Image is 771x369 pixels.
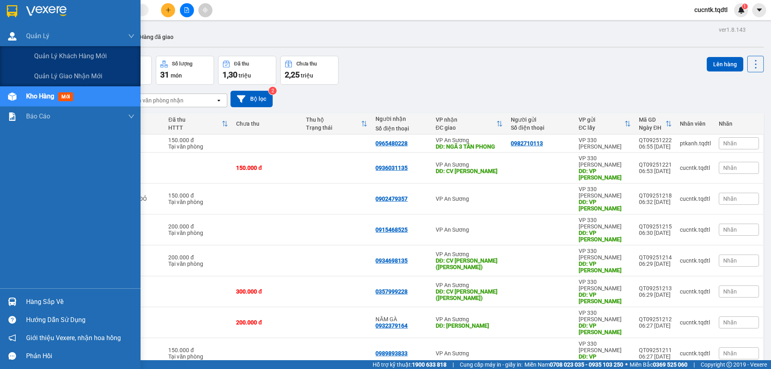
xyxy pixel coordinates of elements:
button: Bộ lọc [230,91,273,107]
span: notification [8,334,16,342]
div: VP An Sương [436,350,503,357]
div: 06:53 [DATE] [639,168,672,174]
div: Thu hộ [306,116,361,123]
div: Tại văn phòng [168,143,228,150]
div: 0357999228 [375,288,408,295]
div: VP An Sương [436,137,503,143]
div: 0902479357 [375,196,408,202]
button: file-add [180,3,194,17]
span: món [171,72,182,79]
div: 0936031135 [375,165,408,171]
div: 06:55 [DATE] [639,143,672,150]
span: mới [58,92,73,101]
th: Toggle SortBy [302,113,372,135]
div: QT09251218 [639,192,672,199]
span: 1,30 [222,70,237,80]
div: Chọn văn phòng nhận [128,96,184,104]
div: VP 330 [PERSON_NAME] [579,340,631,353]
th: Toggle SortBy [635,113,676,135]
div: QT09251215 [639,223,672,230]
span: Hỗ trợ kỹ thuật: [373,360,447,369]
div: 300.000 đ [236,288,298,295]
div: VP 330 [PERSON_NAME] [579,217,631,230]
span: Nhãn [723,350,737,357]
div: VP An Sương [436,226,503,233]
div: Đã thu [168,116,222,123]
span: Miền Bắc [630,360,687,369]
div: VP nhận [436,116,496,123]
img: warehouse-icon [8,298,16,306]
div: DĐ: VP LONG HƯNG [579,230,631,243]
div: DĐ: CV LINH XUÂN [436,168,503,174]
div: DĐ: CV LINH XUÂN(TOM) [436,288,503,301]
span: triệu [239,72,251,79]
div: QT09251213 [639,285,672,292]
div: 06:30 [DATE] [639,230,672,236]
div: DĐ: VP LONG HƯNG [579,261,631,273]
div: 0915468525 [375,226,408,233]
div: cucntk.tqdtl [680,257,711,264]
div: cucntk.tqdtl [680,288,711,295]
div: 06:27 [DATE] [639,322,672,329]
strong: 0708 023 035 - 0935 103 250 [550,361,623,368]
span: Nhãn [723,319,737,326]
img: icon-new-feature [738,6,745,14]
div: 150.000 đ [236,165,298,171]
div: DĐ: VP LONG HƯNG [579,168,631,181]
div: Số lượng [172,61,192,67]
span: Quản lý khách hàng mới [34,51,107,61]
span: question-circle [8,316,16,324]
div: Tại văn phòng [168,199,228,205]
div: 0932379164 [375,322,408,329]
button: plus [161,3,175,17]
div: Trạng thái [306,124,361,131]
div: 06:29 [DATE] [639,261,672,267]
img: solution-icon [8,112,16,121]
span: | [693,360,695,369]
div: Phản hồi [26,350,135,362]
div: Hàng sắp về [26,296,135,308]
span: message [8,352,16,360]
span: caret-down [756,6,763,14]
div: HTTT [168,124,222,131]
div: cucntk.tqdtl [680,350,711,357]
div: QT09251221 [639,161,672,168]
span: triệu [301,72,313,79]
sup: 2 [269,87,277,95]
div: DĐ: NGÃ 3 TÂN PHONG [436,143,503,150]
div: DĐ: VP LONG HƯNG [579,353,631,366]
div: VP 330 [PERSON_NAME] [579,310,631,322]
span: Nhãn [723,288,737,295]
th: Toggle SortBy [575,113,635,135]
span: 31 [160,70,169,80]
span: Miền Nam [524,360,623,369]
span: down [128,33,135,39]
div: VP 330 [PERSON_NAME] [579,137,631,150]
div: Người gửi [511,116,571,123]
button: Số lượng31món [156,56,214,85]
div: Đã thu [234,61,249,67]
span: Kho hàng [26,92,54,100]
div: cucntk.tqdtl [680,319,711,326]
div: 0934698135 [375,257,408,264]
th: Toggle SortBy [432,113,507,135]
span: Báo cáo [26,111,50,121]
span: Nhãn [723,257,737,264]
div: VP An Sương [436,251,503,257]
div: QT09251212 [639,316,672,322]
div: ver 1.8.143 [719,25,746,34]
div: Người nhận [375,116,427,122]
div: QT09251222 [639,137,672,143]
div: 06:32 [DATE] [639,199,672,205]
span: 2,25 [285,70,300,80]
span: Nhãn [723,196,737,202]
div: Hướng dẫn sử dụng [26,314,135,326]
div: VP An Sương [436,161,503,168]
span: down [128,113,135,120]
div: 0982710113 [511,140,543,147]
div: DĐ: CV LINH XUÂN(TOM) [436,257,503,270]
div: 150.000 đ [168,137,228,143]
button: Đã thu1,30 triệu [218,56,276,85]
div: VP An Sương [436,196,503,202]
div: 150.000 đ [168,192,228,199]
